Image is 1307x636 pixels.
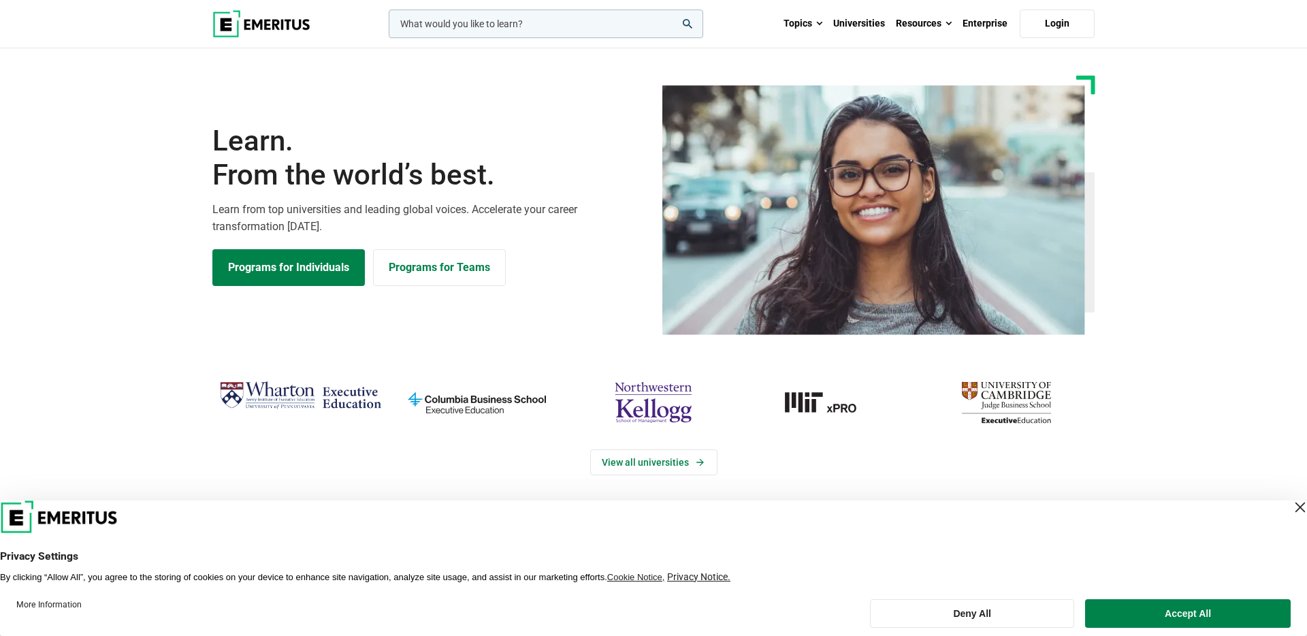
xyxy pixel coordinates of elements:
[212,201,645,236] p: Learn from top universities and leading global voices. Accelerate your career transformation [DATE].
[212,158,645,192] span: From the world’s best.
[749,376,911,429] img: MIT xPRO
[389,10,703,38] input: woocommerce-product-search-field-0
[396,376,558,429] img: columbia-business-school
[1020,10,1095,38] a: Login
[925,376,1088,429] img: cambridge-judge-business-school
[662,85,1085,335] img: Learn from the world's best
[590,449,717,475] a: View Universities
[749,376,911,429] a: MIT-xPRO
[212,124,645,193] h1: Learn.
[212,249,365,286] a: Explore Programs
[373,249,506,286] a: Explore for Business
[572,376,735,429] img: northwestern-kellogg
[219,376,382,416] img: Wharton Executive Education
